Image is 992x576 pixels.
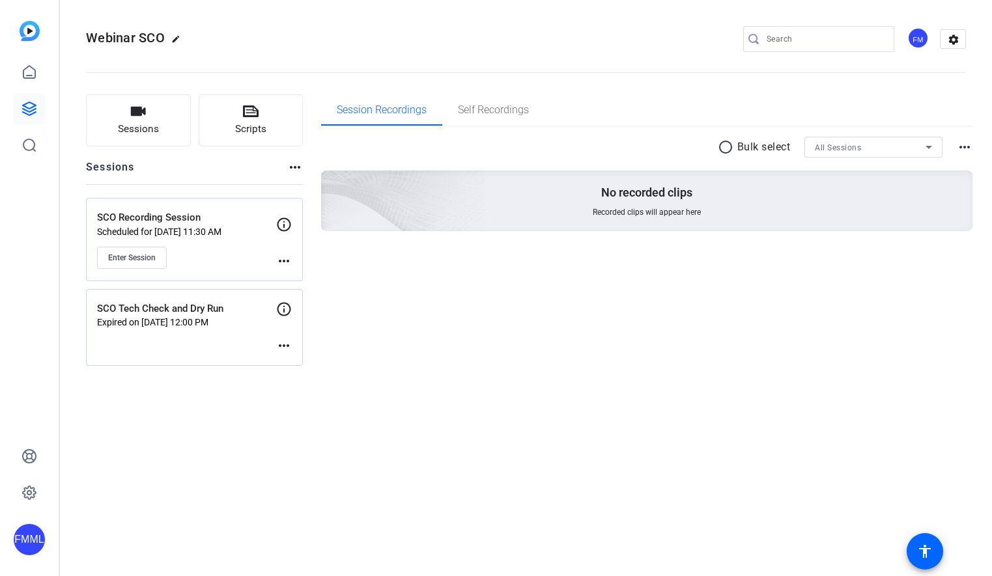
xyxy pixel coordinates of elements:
[907,27,930,50] ngx-avatar: Flying Monkeys Media, LLC
[287,159,303,175] mat-icon: more_horiz
[458,105,529,115] span: Self Recordings
[276,253,292,269] mat-icon: more_horiz
[907,27,929,49] div: FM
[86,94,191,146] button: Sessions
[199,94,304,146] button: Scripts
[276,338,292,353] mat-icon: more_horiz
[14,524,45,555] div: FMML
[815,143,861,152] span: All Sessions
[97,247,167,269] button: Enter Session
[767,31,884,47] input: Search
[97,301,276,316] p: SCO Tech Check and Dry Run
[175,42,486,324] img: embarkstudio-empty-session.png
[737,139,791,155] p: Bulk select
[20,21,40,41] img: blue-gradient.svg
[601,185,692,200] p: No recorded clips
[235,122,266,137] span: Scripts
[86,159,135,184] h2: Sessions
[97,226,276,237] p: Scheduled for [DATE] 11:30 AM
[957,139,972,155] mat-icon: more_horiz
[97,210,276,225] p: SCO Recording Session
[118,122,159,137] span: Sessions
[171,34,187,50] mat-icon: edit
[917,543,933,559] mat-icon: accessibility
[941,30,967,49] mat-icon: settings
[718,139,737,155] mat-icon: radio_button_unchecked
[97,317,276,327] p: Expired on [DATE] 12:00 PM
[337,105,427,115] span: Session Recordings
[86,30,165,46] span: Webinar SCO
[108,253,156,263] span: Enter Session
[593,207,701,217] span: Recorded clips will appear here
